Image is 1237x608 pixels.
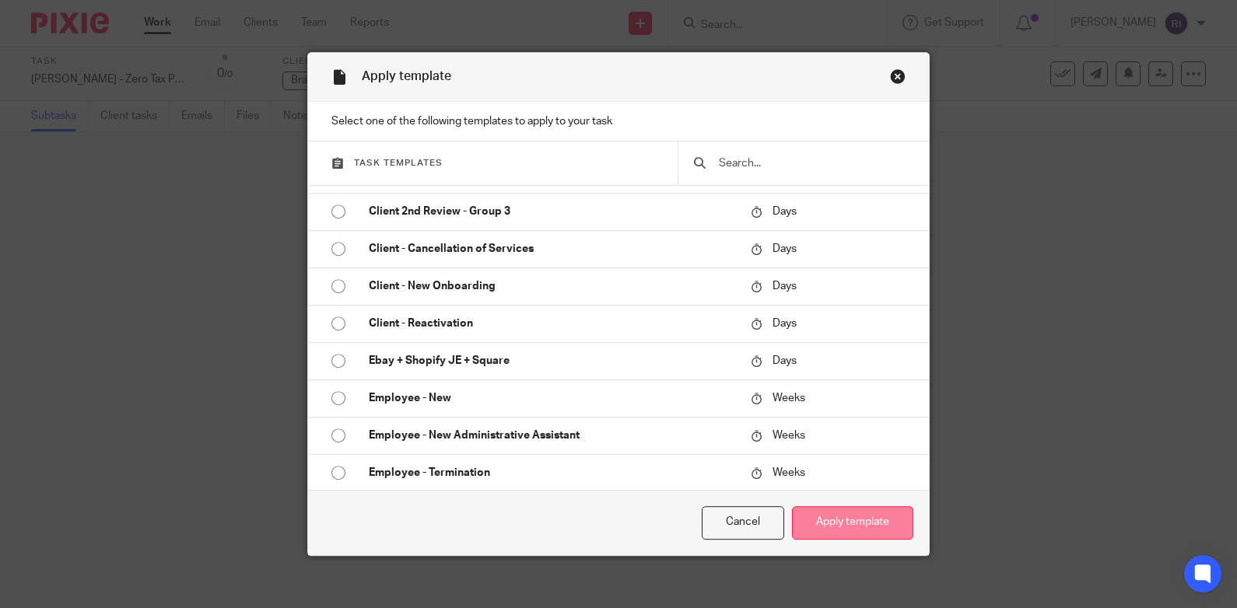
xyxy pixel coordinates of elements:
[773,393,805,404] span: Weeks
[308,102,929,142] p: Select one of the following templates to apply to your task
[773,430,805,441] span: Weeks
[369,428,735,443] p: Employee - New Administrative Assistant
[362,70,451,82] span: Apply template
[717,155,913,172] input: Search...
[369,278,735,294] p: Client - New Onboarding
[773,281,797,292] span: Days
[354,159,443,167] span: Task templates
[702,506,784,540] button: Cancel
[773,206,797,217] span: Days
[773,318,797,329] span: Days
[369,390,735,406] p: Employee - New
[369,353,735,369] p: Ebay + Shopify JE + Square
[369,316,735,331] p: Client - Reactivation
[369,465,735,480] p: Employee - Termination
[369,241,735,257] p: Client - Cancellation of Services
[773,467,805,478] span: Weeks
[369,204,735,219] p: Client 2nd Review - Group 3
[773,243,797,254] span: Days
[792,506,913,540] button: Apply template
[890,68,906,84] div: Close this dialog window
[773,355,797,366] span: Days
